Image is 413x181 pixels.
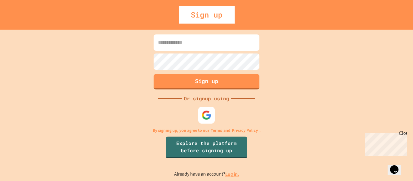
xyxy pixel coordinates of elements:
div: Chat with us now!Close [2,2,42,38]
iframe: chat widget [363,131,407,156]
iframe: chat widget [388,157,407,175]
p: By signing up, you agree to our and . [153,127,261,134]
a: Explore the platform before signing up [166,137,247,158]
button: Sign up [154,74,259,89]
a: Log in. [225,171,239,177]
a: Terms [211,127,222,134]
a: Privacy Policy [232,127,258,134]
p: Already have an account? [174,170,239,178]
div: Or signup using [182,95,231,102]
img: google-icon.svg [202,110,212,120]
div: Sign up [179,6,235,24]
